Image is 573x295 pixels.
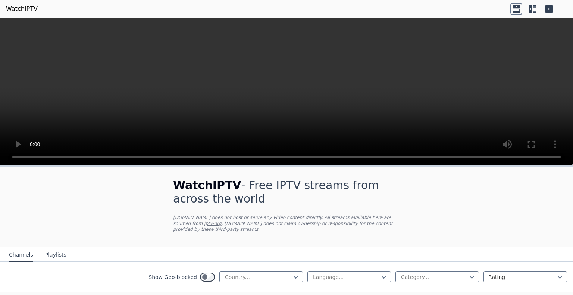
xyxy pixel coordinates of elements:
span: WatchIPTV [173,179,241,192]
a: WatchIPTV [6,4,38,13]
a: iptv-org [204,221,222,226]
h1: - Free IPTV streams from across the world [173,179,400,205]
button: Channels [9,248,33,262]
label: Show Geo-blocked [148,273,197,281]
button: Playlists [45,248,66,262]
p: [DOMAIN_NAME] does not host or serve any video content directly. All streams available here are s... [173,214,400,232]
